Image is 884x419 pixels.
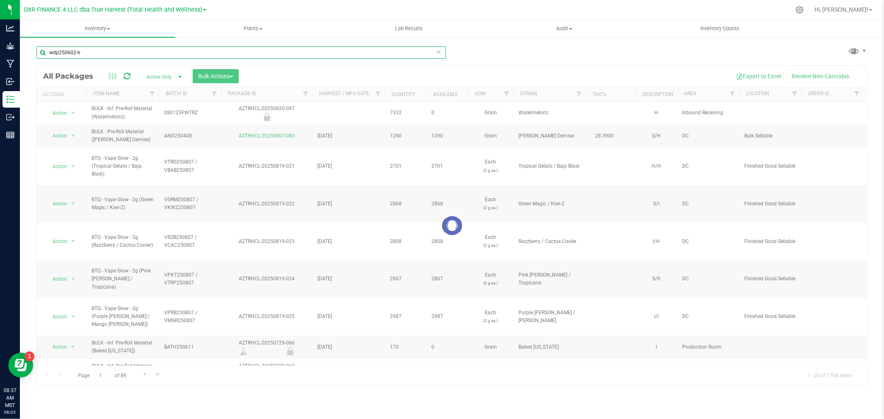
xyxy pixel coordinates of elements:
[436,46,442,57] span: Clear
[6,77,15,86] inline-svg: Inbound
[20,25,175,32] span: Inventory
[6,24,15,32] inline-svg: Analytics
[4,387,16,409] p: 08:37 AM MST
[384,25,434,32] span: Lab Results
[4,409,16,415] p: 08/22
[794,6,805,14] div: Manage settings
[6,42,15,50] inline-svg: Grow
[6,95,15,104] inline-svg: Inventory
[689,25,751,32] span: Inventory Counts
[6,113,15,121] inline-svg: Outbound
[642,20,797,37] a: Inventory Counts
[24,352,34,361] iframe: Resource center unread badge
[8,353,33,378] iframe: Resource center
[331,20,487,37] a: Lab Results
[814,6,868,13] span: Hi, [PERSON_NAME]!
[6,60,15,68] inline-svg: Manufacturing
[487,25,642,32] span: Audit
[36,46,446,59] input: Search Package ID, Item Name, SKU, Lot or Part Number...
[6,131,15,139] inline-svg: Reports
[175,20,331,37] a: Plants
[176,25,330,32] span: Plants
[24,6,202,13] span: DXR FINANCE 4 LLC dba True Harvest (Total Health and Wellness)
[487,20,642,37] a: Audit
[20,20,175,37] a: Inventory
